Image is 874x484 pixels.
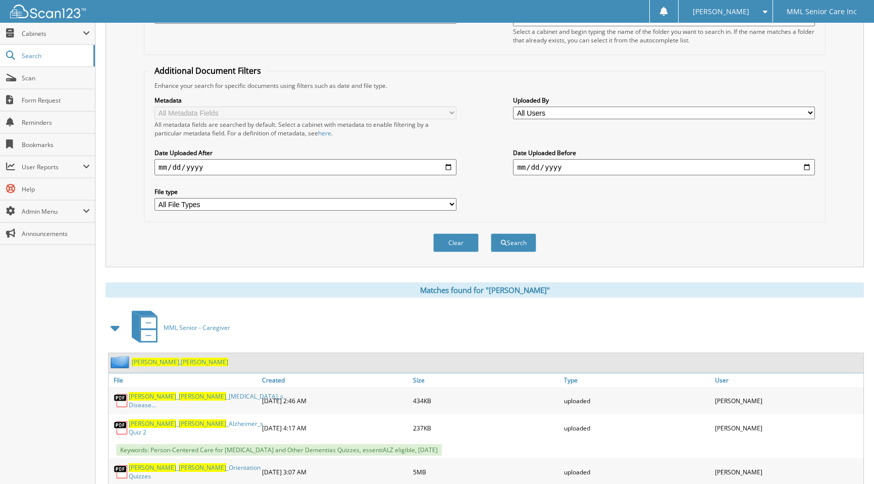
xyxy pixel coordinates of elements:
span: Keywords: Person-Centered Care for [MEDICAL_DATA] and Other Dementias Quizzes, essentiALZ eligibl... [116,444,442,456]
iframe: Chat Widget [824,435,874,484]
div: Enhance your search for specific documents using filters such as date and file type. [149,81,820,90]
button: Search [491,233,536,252]
div: uploaded [561,390,712,412]
a: Size [410,373,561,387]
span: [PERSON_NAME] [179,392,226,401]
div: 5MB [410,461,561,483]
div: [DATE] 2:46 AM [260,390,410,412]
div: [DATE] 4:17 AM [260,417,410,439]
img: scan123-logo-white.svg [10,5,86,18]
span: Admin Menu [22,207,83,216]
label: Date Uploaded Before [513,149,815,157]
span: Form Request [22,96,90,105]
a: Type [561,373,712,387]
img: PDF.png [114,393,129,408]
div: [PERSON_NAME] [712,417,863,439]
span: [PERSON_NAME] [181,358,228,366]
div: [PERSON_NAME] [712,461,863,483]
span: [PERSON_NAME] [179,463,226,472]
a: MML Senior - Caregiver [126,308,230,348]
label: Uploaded By [513,96,815,105]
span: MML Senior Care Inc [787,9,857,15]
a: User [712,373,863,387]
span: Help [22,185,90,193]
div: [DATE] 3:07 AM [260,461,410,483]
span: Search [22,52,88,60]
span: MML Senior - Caregiver [164,323,230,332]
legend: Additional Document Filters [149,65,266,76]
span: Cabinets [22,29,83,38]
div: Select a cabinet and begin typing the name of the folder you want to search in. If the name match... [513,27,815,44]
div: All metadata fields are searched by default. Select a cabinet with metadata to enable filtering b... [155,120,456,137]
a: Created [260,373,410,387]
a: [PERSON_NAME]_[PERSON_NAME]_Orientation Quizzes [129,463,261,480]
span: [PERSON_NAME] [693,9,749,15]
a: [PERSON_NAME],[PERSON_NAME] [132,358,228,366]
span: [PERSON_NAME] [132,358,179,366]
span: User Reports [22,163,83,171]
span: Bookmarks [22,140,90,149]
button: Clear [433,233,479,252]
div: uploaded [561,461,712,483]
div: [PERSON_NAME] [712,390,863,412]
a: here [318,129,331,137]
input: end [513,159,815,175]
img: PDF.png [114,420,129,435]
span: [PERSON_NAME] [129,419,176,428]
div: Matches found for "[PERSON_NAME]" [106,282,864,298]
div: uploaded [561,417,712,439]
div: 434KB [410,390,561,412]
input: start [155,159,456,175]
a: [PERSON_NAME]_[PERSON_NAME]_[MEDICAL_DATA]_s Disease... [129,392,283,409]
label: Metadata [155,96,456,105]
span: Announcements [22,229,90,238]
a: [PERSON_NAME]_[PERSON_NAME]_Alzheimer_s Quiz 2 [129,419,263,437]
span: Reminders [22,118,90,127]
a: File [109,373,260,387]
label: Date Uploaded After [155,149,456,157]
div: 237KB [410,417,561,439]
label: File type [155,187,456,196]
span: [PERSON_NAME] [129,392,176,401]
img: folder2.png [111,356,132,368]
span: Scan [22,74,90,82]
span: [PERSON_NAME] [129,463,176,472]
img: PDF.png [114,464,129,479]
span: [PERSON_NAME] [179,419,226,428]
